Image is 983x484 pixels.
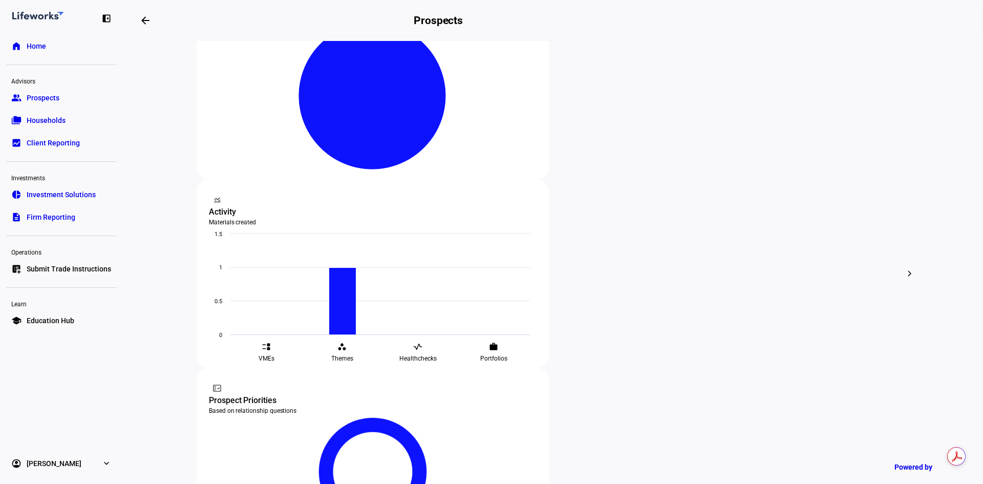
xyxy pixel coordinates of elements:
text: 0 [219,332,222,339]
text: 1 [219,264,222,271]
span: Investment Solutions [27,190,96,200]
h2: Prospects [414,14,463,27]
a: descriptionFirm Reporting [6,207,117,227]
eth-mat-symbol: bid_landscape [11,138,22,148]
mat-icon: chevron_right [904,267,916,280]
a: Powered by [889,457,968,476]
div: Learn [6,296,117,310]
a: bid_landscapeClient Reporting [6,133,117,153]
eth-mat-symbol: left_panel_close [101,13,112,24]
a: homeHome [6,36,117,56]
span: Home [27,41,46,51]
a: folder_copyHouseholds [6,110,117,131]
span: [PERSON_NAME] [27,458,81,469]
span: Healthchecks [399,354,437,363]
eth-mat-symbol: description [11,212,22,222]
eth-mat-symbol: home [11,41,22,51]
eth-mat-symbol: list_alt_add [11,264,22,274]
div: Prospect Priorities [209,394,537,407]
mat-icon: arrow_backwards [139,14,152,27]
eth-mat-symbol: group [11,93,22,103]
div: Investments [6,170,117,184]
eth-mat-symbol: work [489,342,498,351]
eth-mat-symbol: expand_more [101,458,112,469]
span: Submit Trade Instructions [27,264,111,274]
eth-mat-symbol: vital_signs [413,342,422,351]
div: Activity [209,206,537,218]
mat-icon: fact_check [212,383,222,393]
div: Based on relationship questions [209,407,537,415]
span: Portfolios [480,354,507,363]
text: 1.5 [215,231,222,238]
div: Operations [6,244,117,259]
span: Education Hub [27,315,74,326]
div: Advisors [6,73,117,88]
span: VMEs [259,354,274,363]
eth-mat-symbol: pie_chart [11,190,22,200]
span: Households [27,115,66,125]
span: Prospects [27,93,59,103]
span: Client Reporting [27,138,80,148]
div: Materials created [209,218,537,226]
span: Themes [331,354,353,363]
eth-mat-symbol: event_list [262,342,271,351]
a: pie_chartInvestment Solutions [6,184,117,205]
mat-icon: monitoring [212,195,222,205]
eth-mat-symbol: workspaces [337,342,347,351]
eth-mat-symbol: folder_copy [11,115,22,125]
a: groupProspects [6,88,117,108]
eth-mat-symbol: school [11,315,22,326]
span: Firm Reporting [27,212,75,222]
text: 0.5 [215,298,222,305]
eth-mat-symbol: account_circle [11,458,22,469]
